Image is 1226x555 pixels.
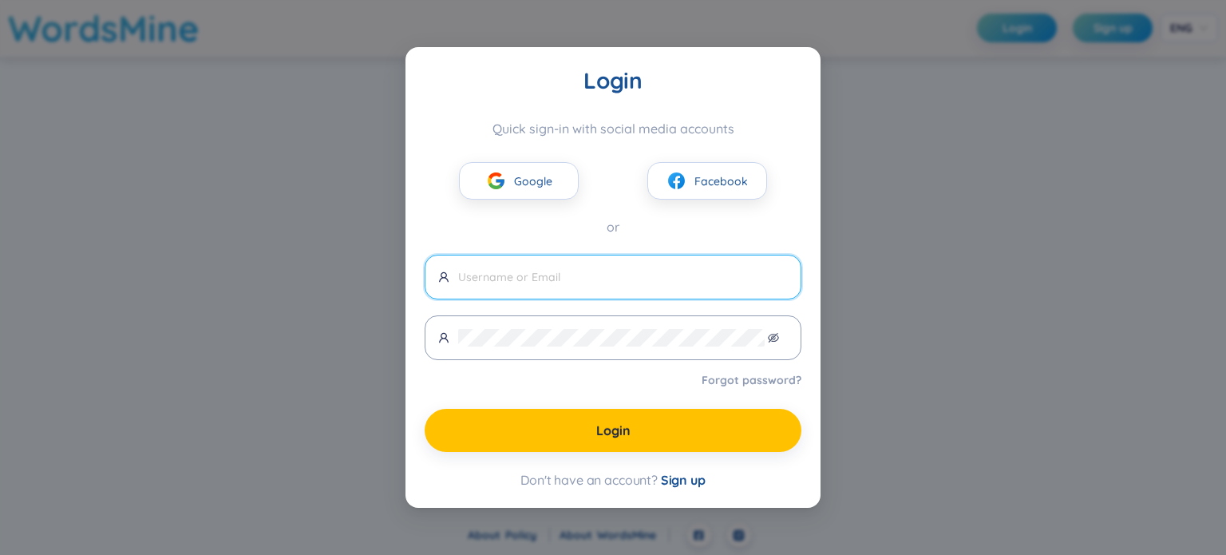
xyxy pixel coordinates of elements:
span: eye-invisible [768,332,779,343]
span: Login [596,422,631,439]
span: Sign up [661,472,706,488]
span: Google [514,172,552,189]
span: user [438,332,449,343]
button: facebookFacebook [647,162,767,200]
div: Login [425,66,801,95]
button: googleGoogle [459,162,579,200]
span: Facebook [694,172,748,189]
span: user [438,272,449,283]
input: Username or Email [458,268,788,286]
a: Forgot password? [702,372,801,388]
button: Login [425,409,801,452]
div: Quick sign-in with social media accounts [425,121,801,137]
img: google [486,171,506,191]
img: facebook [666,171,686,191]
div: Don't have an account? [425,471,801,489]
div: or [425,217,801,237]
